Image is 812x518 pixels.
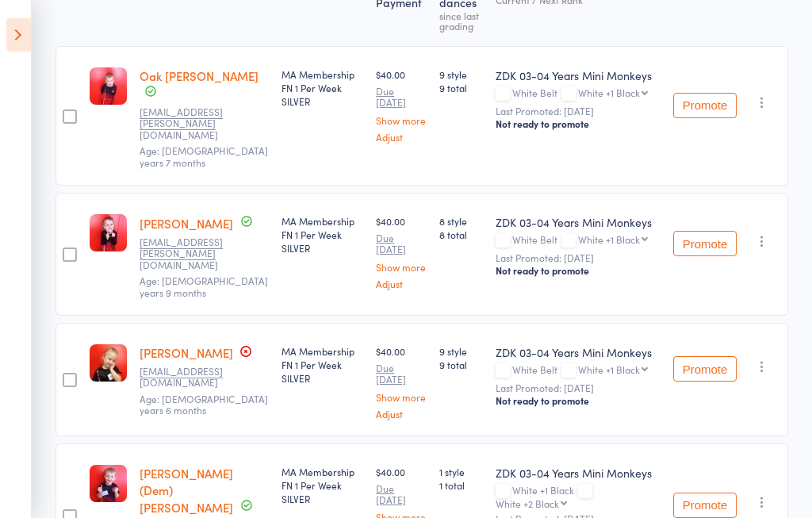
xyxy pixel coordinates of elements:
div: MA Membership FN 1 Per Week SILVER [282,344,363,385]
a: Adjust [376,132,426,142]
span: 9 total [439,358,483,371]
a: Show more [376,392,426,402]
span: 8 style [439,214,483,228]
chrome_annotation: [EMAIL_ADDRESS][DOMAIN_NAME] [140,364,223,389]
span: Age: [DEMOGRAPHIC_DATA] years 9 months [140,274,268,298]
div: White Belt [496,234,661,247]
small: Last Promoted: [DATE] [496,106,661,117]
button: Promote [673,493,737,518]
div: Not ready to promote [496,117,661,130]
button: Promote [673,93,737,118]
span: 9 style [439,344,483,358]
chrome_annotation: [EMAIL_ADDRESS][PERSON_NAME][DOMAIN_NAME] [140,105,223,142]
small: Last Promoted: [DATE] [496,382,661,393]
small: Due [DATE] [376,483,426,506]
span: 9 style [439,67,483,81]
div: $40.00 [376,344,426,419]
div: MA Membership FN 1 Per Week SILVER [282,214,363,255]
small: liv.miller@live.com.au [140,106,243,140]
div: ZDK 03-04 Years Mini Monkeys [496,344,661,360]
div: MA Membership FN 1 Per Week SILVER [282,67,363,108]
div: Not ready to promote [496,394,661,407]
span: 9 total [439,81,483,94]
small: perkinslockie@gmail.com [140,366,243,389]
span: Age: [DEMOGRAPHIC_DATA] years 7 months [140,144,268,168]
span: 1 style [439,465,483,478]
small: Last Promoted: [DATE] [496,252,661,263]
button: Promote [673,231,737,256]
small: Due [DATE] [376,86,426,109]
div: ZDK 03-04 Years Mini Monkeys [496,67,661,83]
img: image1746234234.png [90,465,127,502]
div: Not ready to promote [496,264,661,277]
a: [PERSON_NAME] [140,344,233,361]
span: 8 total [439,228,483,241]
div: $40.00 [376,214,426,289]
div: ZDK 03-04 Years Mini Monkeys [496,465,661,481]
img: image1749259114.png [90,67,127,105]
div: $40.00 [376,67,426,142]
span: Age: [DEMOGRAPHIC_DATA] years 6 months [140,392,268,416]
div: White +1 Black [578,234,640,244]
a: Show more [376,262,426,272]
div: since last grading [439,10,483,31]
div: MA Membership FN 1 Per Week SILVER [282,465,363,505]
a: Oak [PERSON_NAME] [140,67,259,84]
small: Due [DATE] [376,232,426,255]
button: Promote [673,356,737,382]
a: [PERSON_NAME] [140,215,233,232]
small: liv.miller@live.com.au [140,236,243,271]
span: 1 total [439,478,483,492]
small: Due [DATE] [376,363,426,386]
a: Show more [376,115,426,125]
div: White +1 Black [578,87,640,98]
div: White Belt [496,364,661,378]
img: image1749259298.png [90,214,127,251]
chrome_annotation: [EMAIL_ADDRESS][PERSON_NAME][DOMAIN_NAME] [140,235,223,272]
a: Adjust [376,409,426,419]
div: White +1 Black [496,485,661,508]
img: image1746840259.png [90,344,127,382]
div: White Belt [496,87,661,101]
div: White +2 Black [496,498,559,508]
a: Adjust [376,278,426,289]
a: [PERSON_NAME] (Dem) [PERSON_NAME] [140,465,233,516]
div: White +1 Black [578,364,640,374]
div: ZDK 03-04 Years Mini Monkeys [496,214,661,230]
